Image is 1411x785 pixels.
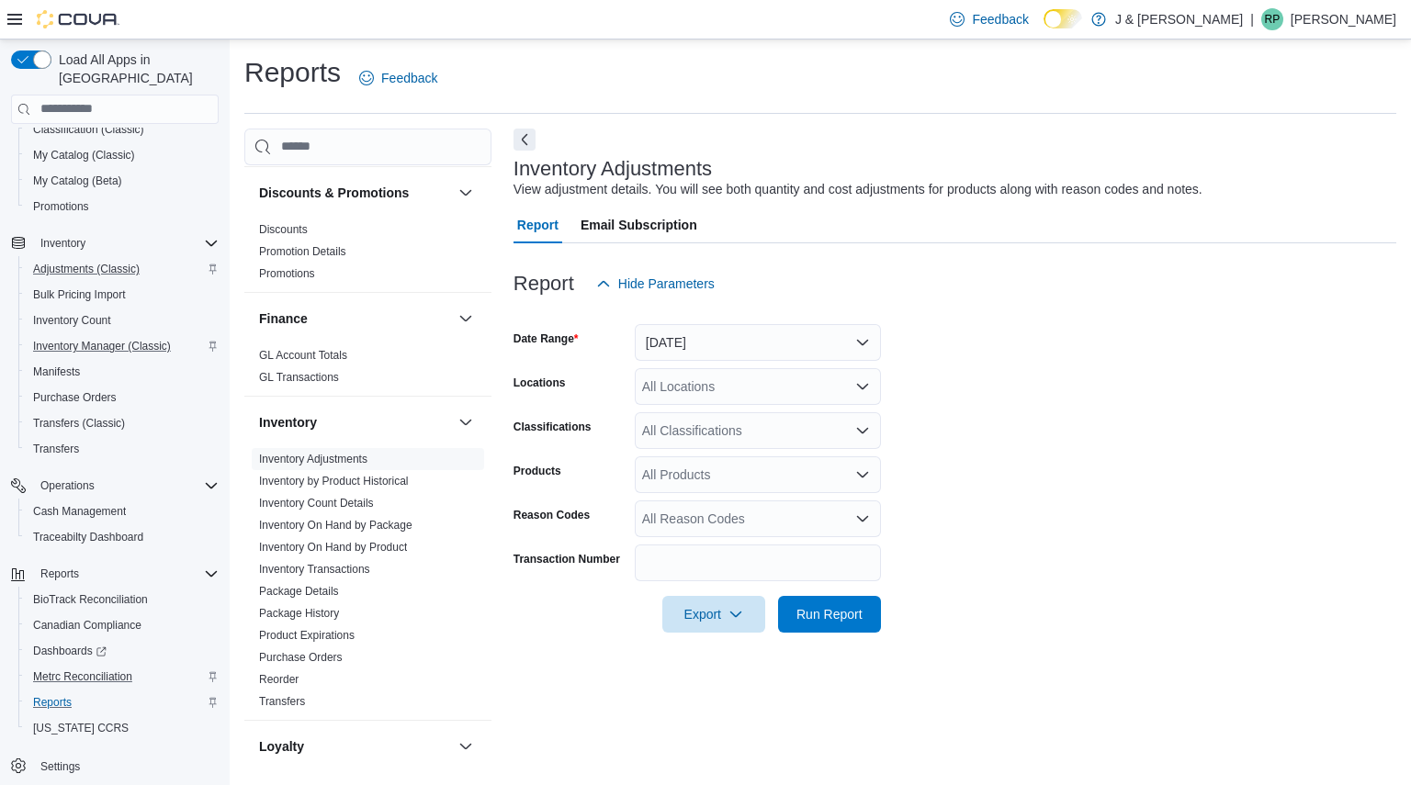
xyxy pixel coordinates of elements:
span: Package History [259,606,339,621]
span: Transfers (Classic) [26,412,219,434]
a: Package History [259,607,339,620]
a: Product Expirations [259,629,355,642]
span: Adjustments (Classic) [26,258,219,280]
span: Inventory Manager (Classic) [26,335,219,357]
button: Reports [33,563,86,585]
p: | [1250,8,1254,30]
div: Finance [244,344,491,396]
span: Manifests [33,364,80,379]
a: Settings [33,756,87,778]
a: Cash Management [26,500,133,522]
span: Bulk Pricing Import [26,284,219,306]
button: Operations [4,473,226,499]
button: Loyalty [455,735,477,757]
div: Raj Patel [1261,8,1283,30]
h3: Report [514,273,574,295]
button: Inventory Manager (Classic) [18,333,226,359]
label: Locations [514,376,566,390]
a: Feedback [943,1,1035,38]
span: Settings [40,759,80,774]
span: Promotions [259,266,315,281]
a: Traceabilty Dashboard [26,526,151,548]
span: Operations [33,475,219,497]
span: Inventory On Hand by Product [259,540,407,555]
span: GL Account Totals [259,348,347,363]
button: Inventory [4,230,226,256]
span: Transfers [33,442,79,456]
span: Washington CCRS [26,717,219,739]
span: Inventory Manager (Classic) [33,339,171,353]
img: Cova [37,10,119,28]
a: Inventory Transactions [259,563,370,576]
span: Transfers [26,438,219,460]
a: GL Transactions [259,371,339,384]
span: Classification (Classic) [33,122,144,137]
button: Operations [33,475,102,497]
a: Purchase Orders [26,387,124,409]
span: Reorder [259,672,299,687]
button: Promotions [18,194,226,219]
h3: Loyalty [259,737,304,756]
button: Bulk Pricing Import [18,282,226,308]
button: [US_STATE] CCRS [18,715,226,741]
span: Purchase Orders [259,650,343,665]
span: Inventory Count [26,309,219,331]
a: Inventory Count [26,309,119,331]
button: BioTrack Reconciliation [18,587,226,612]
button: Inventory Count [18,308,226,333]
span: Inventory Count [33,313,111,328]
a: Reorder [259,673,299,686]
a: My Catalog (Classic) [26,144,142,166]
span: Canadian Compliance [26,614,219,636]
a: Inventory Count Details [259,497,374,510]
span: Inventory On Hand by Package [259,518,412,533]
span: RP [1265,8,1281,30]
div: Discounts & Promotions [244,219,491,292]
span: Dark Mode [1044,28,1044,29]
span: BioTrack Reconciliation [26,589,219,611]
a: Adjustments (Classic) [26,258,147,280]
span: Traceabilty Dashboard [33,530,143,544]
button: My Catalog (Classic) [18,142,226,168]
a: Promotions [26,196,96,218]
span: Inventory Adjustments [259,452,367,466]
button: Settings [4,752,226,779]
a: [US_STATE] CCRS [26,717,136,739]
label: Date Range [514,331,579,346]
a: Canadian Compliance [26,614,149,636]
button: Transfers (Classic) [18,410,226,436]
button: Canadian Compliance [18,612,226,638]
span: Cash Management [26,500,219,522]
span: BioTrack Reconciliation [33,592,148,607]
button: Classification (Classic) [18,117,226,142]
a: My Catalog (Beta) [26,170,130,192]
button: Run Report [778,596,881,633]
a: Reports [26,691,79,713]
button: Finance [455,308,477,330]
a: Promotion Details [259,245,346,258]
a: Purchase Orders [259,651,343,664]
span: My Catalog (Beta) [33,174,122,188]
button: Open list of options [855,423,870,438]
a: Transfers (Classic) [26,412,132,434]
a: Discounts [259,223,308,236]
span: Metrc Reconciliation [33,669,132,684]
span: My Catalog (Classic) [26,144,219,166]
button: Inventory [33,232,93,254]
a: Package Details [259,585,339,598]
a: Manifests [26,361,87,383]
span: GL Transactions [259,370,339,385]
label: Reason Codes [514,508,590,522]
label: Transaction Number [514,552,620,566]
span: Promotions [33,199,89,214]
span: Reports [40,566,79,581]
span: Run Report [796,605,863,623]
span: Cash Management [33,504,126,519]
span: Dashboards [33,644,107,658]
span: Discounts [259,222,308,237]
span: Operations [40,478,95,493]
button: [DATE] [635,324,881,361]
button: Discounts & Promotions [455,182,477,204]
button: Metrc Reconciliation [18,664,226,690]
button: Cash Management [18,499,226,524]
